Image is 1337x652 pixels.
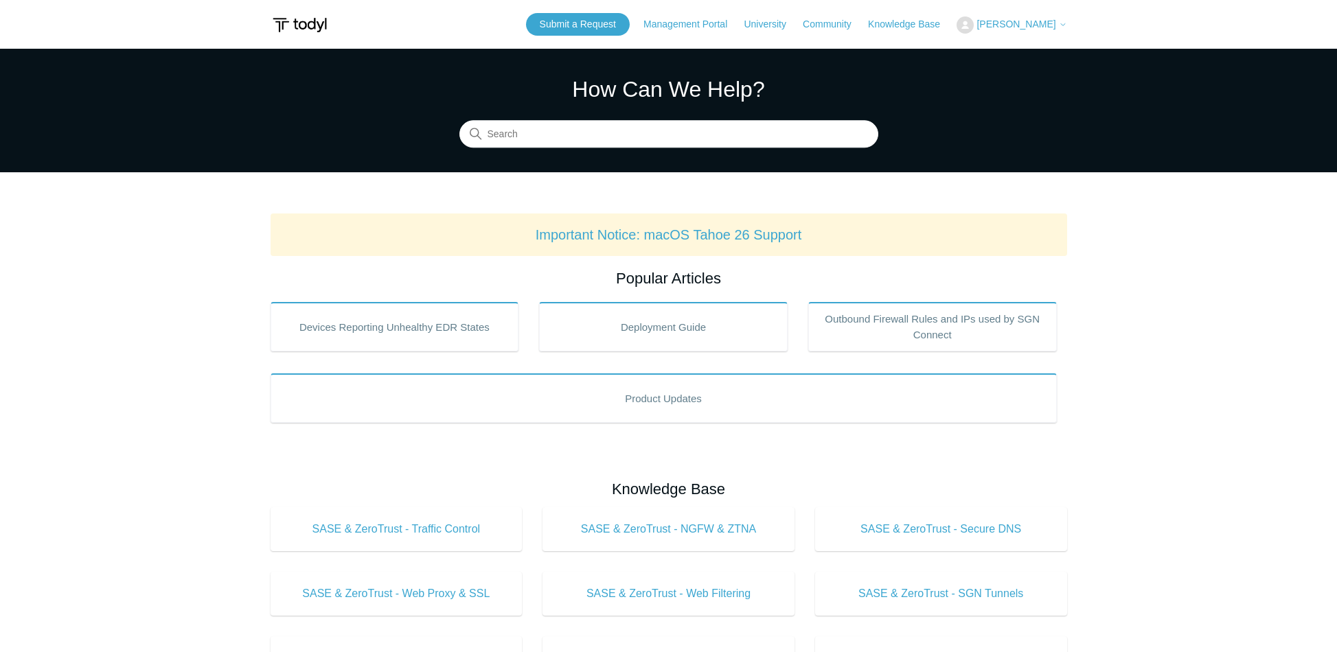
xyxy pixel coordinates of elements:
span: SASE & ZeroTrust - SGN Tunnels [836,585,1047,602]
span: SASE & ZeroTrust - Secure DNS [836,521,1047,537]
a: SASE & ZeroTrust - Web Proxy & SSL [271,572,523,616]
h2: Knowledge Base [271,478,1067,500]
span: [PERSON_NAME] [976,19,1055,30]
input: Search [459,121,878,148]
a: Community [803,17,865,32]
img: Todyl Support Center Help Center home page [271,12,329,38]
a: Submit a Request [526,13,630,36]
span: SASE & ZeroTrust - Web Filtering [563,585,774,602]
a: Deployment Guide [539,302,788,351]
a: Product Updates [271,373,1057,423]
a: SASE & ZeroTrust - Secure DNS [815,507,1067,551]
h2: Popular Articles [271,267,1067,290]
button: [PERSON_NAME] [957,16,1066,34]
a: SASE & ZeroTrust - Traffic Control [271,507,523,551]
h1: How Can We Help? [459,73,878,106]
a: Knowledge Base [868,17,954,32]
a: SASE & ZeroTrust - SGN Tunnels [815,572,1067,616]
span: SASE & ZeroTrust - NGFW & ZTNA [563,521,774,537]
span: SASE & ZeroTrust - Traffic Control [291,521,502,537]
a: Devices Reporting Unhealthy EDR States [271,302,519,351]
a: University [744,17,799,32]
a: Important Notice: macOS Tahoe 26 Support [536,227,802,242]
a: SASE & ZeroTrust - Web Filtering [542,572,795,616]
span: SASE & ZeroTrust - Web Proxy & SSL [291,585,502,602]
a: Outbound Firewall Rules and IPs used by SGN Connect [808,302,1057,351]
a: Management Portal [643,17,741,32]
a: SASE & ZeroTrust - NGFW & ZTNA [542,507,795,551]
